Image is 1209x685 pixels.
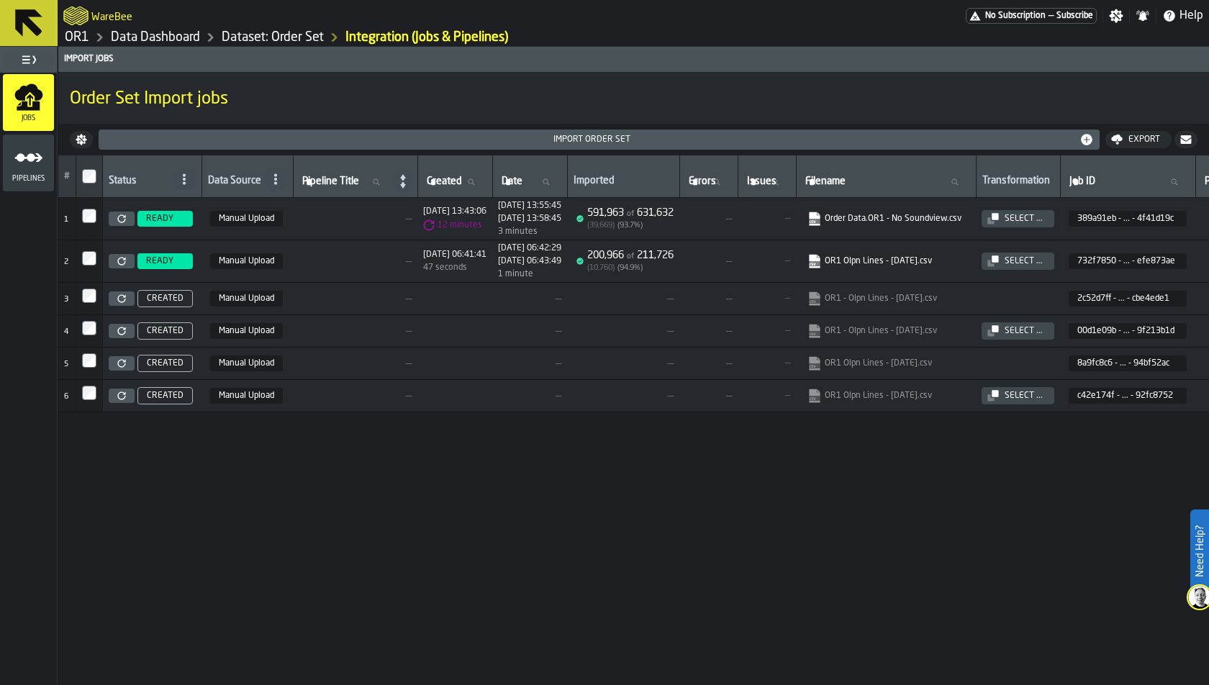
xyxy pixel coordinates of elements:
nav: Breadcrumb [63,29,633,46]
a: CREATED [135,387,196,404]
span: label [502,176,522,187]
a: link-to-/wh/i/02d92962-0f11-4133-9763-7cb092bceeef/pricing/ [966,8,1097,24]
span: Jobs [3,114,54,122]
span: — [685,325,732,337]
span: Subscribe [1056,11,1093,21]
span: CREATED [147,391,184,401]
label: InputCheckbox-label-react-aria2036316742-:r7k: [82,169,96,183]
span: label [1069,176,1095,187]
a: READY [135,253,196,269]
span: Manual Upload [210,291,283,307]
span: CREATED [147,294,184,304]
div: Updated: N/A Created: N/A [423,207,486,217]
span: label [427,176,462,187]
label: InputCheckbox-label-react-aria2036316742-:r83: [82,353,96,368]
div: Updated: N/A Created: N/A [498,201,561,211]
button: button-Select ... [982,253,1054,270]
span: 1759928145334 [498,201,561,211]
span: label [747,176,776,187]
div: Updated: N/A Created: N/A [423,250,486,260]
span: — [498,293,561,304]
div: Select ... [999,214,1049,224]
a: link-to-null [807,291,961,306]
span: — [573,390,674,402]
a: CREATED [135,355,196,372]
h2: Sub Title [70,85,1197,88]
span: — [498,325,561,337]
span: 8a9fc8c6-7e39-4e64-8b1f-994794bf52ac [1069,355,1187,371]
span: — [743,214,790,224]
span: 5 [64,360,68,368]
span: — [685,213,732,224]
span: No Subscription [985,11,1046,21]
button: button-Export [1105,131,1172,148]
a: link-to-null [807,389,961,403]
span: Manual Upload [210,211,283,227]
input: label [299,173,391,191]
a: logo-header [63,3,89,29]
input: InputCheckbox-label-react-aria2036316742-:r82: [82,321,96,335]
span: — [685,358,732,369]
div: Import duration (start to completion) [498,269,561,279]
span: OR1 Olpn Lines - Sep 2025.csv [805,353,967,373]
div: Export [1123,135,1166,145]
span: — [498,390,561,402]
a: READY [135,211,196,227]
span: Order Set Import jobs [70,88,228,111]
span: — [299,213,412,224]
label: button-toggle-Settings [1103,9,1129,23]
header: Import Jobs [58,47,1209,72]
input: label [499,173,561,191]
span: ( 94.9 %) [617,264,643,272]
div: title-Order Set Import jobs [58,72,1209,124]
span: 389a91eb - ... - 4f41d19c [1077,214,1175,224]
div: Import duration (start to completion) [498,227,561,237]
a: link-to-null [807,356,961,371]
span: OR1 - Olpn Lines - Sep 2025.csv [805,289,967,309]
span: — [573,358,674,369]
input: InputCheckbox-label-react-aria2036316742-:r80: [82,251,96,266]
div: Updated: N/A Created: N/A [498,256,561,266]
span: — [743,391,790,401]
li: menu Pipelines [3,135,54,192]
a: link-to-https://s3.eu-west-1.amazonaws.com/import.app.warebee.com/389a91eb-9e7b-435e-b91a-437b4f4... [807,212,961,226]
span: — [1049,11,1054,21]
a: link-to-/wh/i/02d92962-0f11-4133-9763-7cb092bceeef [65,30,89,45]
label: Need Help? [1192,511,1208,591]
input: InputCheckbox-label-react-aria2036316742-:r81: [82,289,96,303]
span: label [302,176,359,187]
span: 00d1e09b-ec88-411c-8199-145c9f213b1d [1069,323,1187,339]
div: 591,963 631,632 [587,207,674,219]
span: — [573,325,674,337]
span: Manual Upload [210,323,283,339]
span: ( 93.7 %) [617,222,643,230]
span: of [627,210,634,218]
div: Select ... [999,256,1049,266]
span: READY [146,256,173,266]
button: button-Select ... [982,322,1054,340]
span: — [573,293,674,304]
span: CREATED [147,326,184,336]
span: # [64,171,70,181]
div: Time between creation and start (import delay / Re-Import) [423,219,486,231]
div: Data Source [208,175,261,189]
span: — [299,325,412,337]
span: 1 [64,216,68,224]
div: Updated: N/A Created: N/A [498,243,561,253]
span: — [299,293,412,304]
span: label [689,176,716,187]
div: Updated: N/A Created: N/A [498,214,561,224]
span: — [299,255,412,267]
div: Select ... [999,326,1049,336]
span: Manual Upload [210,355,283,371]
a: CREATED [135,322,196,340]
span: OR1 Olpn Lines - Sep 2025.csv [805,251,967,271]
input: label [1067,173,1190,191]
button: button-Select ... [982,210,1054,227]
input: label [802,173,970,191]
input: label [744,173,790,191]
span: 2c52d7ff-aa77-40ee-b826-eed2cbe4ede1 [1069,291,1187,307]
span: c42e174f - ... - 92fc8752 [1077,391,1175,401]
